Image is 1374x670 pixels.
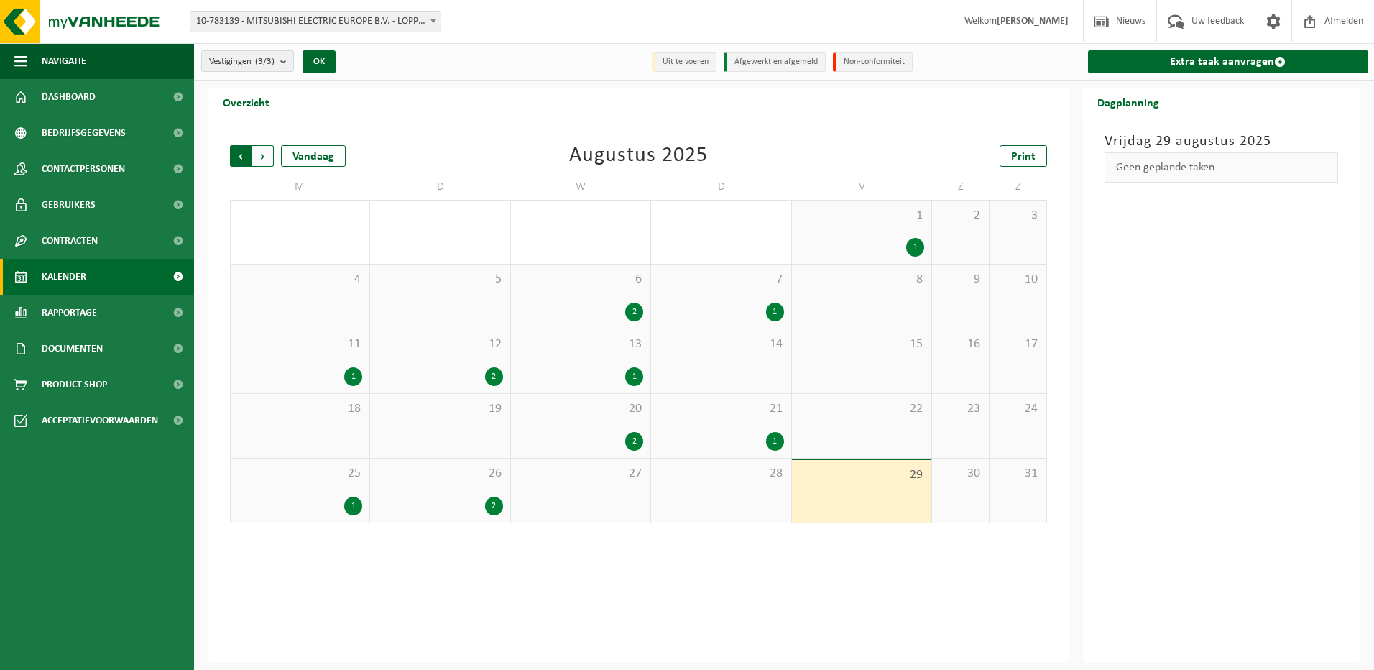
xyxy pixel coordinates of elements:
td: M [230,174,370,200]
span: Bedrijfsgegevens [42,115,126,151]
span: Contracten [42,223,98,259]
span: 22 [799,401,924,417]
span: 18 [238,401,362,417]
td: D [370,174,510,200]
td: D [651,174,791,200]
span: 12 [377,336,502,352]
span: 25 [238,466,362,482]
span: 2 [939,208,982,224]
span: 30 [939,466,982,482]
count: (3/3) [255,57,275,66]
td: Z [990,174,1047,200]
span: 7 [658,272,783,288]
div: 2 [625,303,643,321]
span: 29 [799,467,924,483]
span: 10-783139 - MITSUBISHI ELECTRIC EUROPE B.V. - LOPPEM [190,12,441,32]
span: Kalender [42,259,86,295]
a: Print [1000,145,1047,167]
span: Vestigingen [209,51,275,73]
span: 10-783139 - MITSUBISHI ELECTRIC EUROPE B.V. - LOPPEM [190,11,441,32]
div: 1 [344,497,362,515]
a: Extra taak aanvragen [1088,50,1369,73]
span: Dashboard [42,79,96,115]
span: 3 [997,208,1039,224]
span: 4 [238,272,362,288]
span: Acceptatievoorwaarden [42,403,158,439]
td: V [792,174,932,200]
span: 27 [518,466,643,482]
button: Vestigingen(3/3) [201,50,294,72]
div: 1 [766,432,784,451]
span: 20 [518,401,643,417]
div: Vandaag [281,145,346,167]
span: 11 [238,336,362,352]
span: Gebruikers [42,187,96,223]
div: 2 [485,367,503,386]
span: 1 [799,208,924,224]
strong: [PERSON_NAME] [997,16,1069,27]
span: Rapportage [42,295,97,331]
span: 19 [377,401,502,417]
span: Documenten [42,331,103,367]
span: Print [1011,151,1036,162]
span: Navigatie [42,43,86,79]
span: Volgende [252,145,274,167]
h2: Dagplanning [1083,88,1174,116]
div: Geen geplande taken [1105,152,1339,183]
td: W [511,174,651,200]
li: Afgewerkt en afgemeld [724,52,826,72]
div: 1 [906,238,924,257]
span: 13 [518,336,643,352]
div: Augustus 2025 [569,145,708,167]
span: 14 [658,336,783,352]
span: 17 [997,336,1039,352]
span: Vorige [230,145,252,167]
span: 15 [799,336,924,352]
span: 5 [377,272,502,288]
div: 2 [485,497,503,515]
h3: Vrijdag 29 augustus 2025 [1105,131,1339,152]
span: 6 [518,272,643,288]
h2: Overzicht [208,88,284,116]
span: 9 [939,272,982,288]
span: 23 [939,401,982,417]
span: 10 [997,272,1039,288]
span: 21 [658,401,783,417]
span: 26 [377,466,502,482]
span: Product Shop [42,367,107,403]
li: Uit te voeren [652,52,716,72]
span: 28 [658,466,783,482]
div: 1 [344,367,362,386]
span: 24 [997,401,1039,417]
button: OK [303,50,336,73]
span: Contactpersonen [42,151,125,187]
span: 16 [939,336,982,352]
span: 8 [799,272,924,288]
span: 31 [997,466,1039,482]
div: 2 [625,432,643,451]
div: 1 [766,303,784,321]
td: Z [932,174,990,200]
div: 1 [625,367,643,386]
li: Non-conformiteit [833,52,913,72]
